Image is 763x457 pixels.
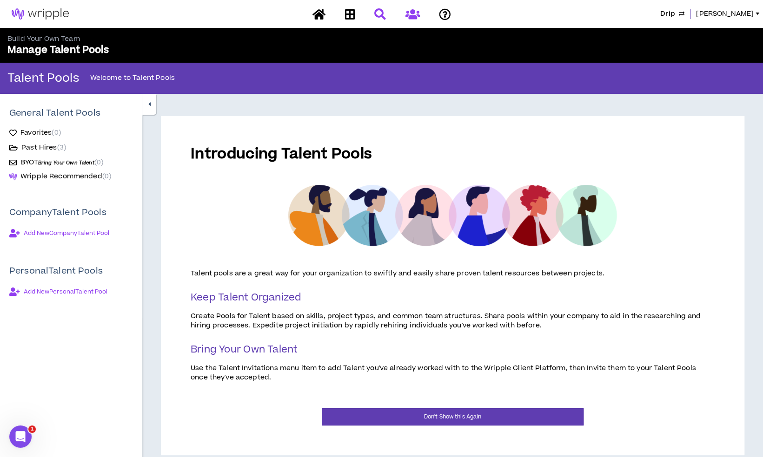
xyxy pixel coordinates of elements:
[94,157,103,167] span: ( 0 )
[9,265,133,278] p: Personal Talent Pools
[322,408,584,425] button: Don't Show this Again
[102,171,111,181] span: ( 0 )
[21,143,66,152] span: Past Hires
[9,425,32,448] iframe: Intercom live chat
[7,44,382,57] p: Manage Talent Pools
[90,73,175,83] p: Welcome to Talent Pools
[20,128,61,137] span: Favorites
[9,227,109,240] button: Add NewCompanyTalent Pool
[20,172,111,181] span: Wripple Recommended
[9,127,61,138] a: Favorites(0)
[7,71,79,86] p: Talent Pools
[191,364,715,382] p: Use the Talent Invitations menu item to add Talent you've already worked with to the Wripple Clie...
[660,9,684,19] button: Drip
[696,9,754,19] span: [PERSON_NAME]
[191,343,715,356] h3: Bring Your Own Talent
[9,285,107,298] button: Add NewPersonalTalent Pool
[191,269,715,278] p: Talent pools are a great way for your organization to swiftly and easily share proven talent reso...
[9,142,66,153] a: Past Hires(3)
[52,128,60,137] span: ( 0 )
[28,425,36,433] span: 1
[38,159,94,166] span: Bring Your Own Talent
[9,157,103,168] a: BYOTBring Your Own Talent(0)
[9,107,100,120] p: General Talent Pools
[24,229,109,237] span: Add New Company Talent Pool
[660,9,675,19] span: Drip
[9,206,133,219] p: Company Talent Pools
[57,143,66,152] span: ( 3 )
[9,172,111,181] a: Wripple Recommended(0)
[191,312,715,330] p: Create Pools for Talent based on skills, project types, and common team structures. Share pools w...
[24,288,107,295] span: Add New Personal Talent Pool
[367,25,393,37] div: Talent
[191,146,715,163] h1: Introducing Talent Pools
[7,34,382,44] p: Build Your Own Team
[20,157,94,167] span: BYOT
[191,291,715,304] h3: Keep Talent Organized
